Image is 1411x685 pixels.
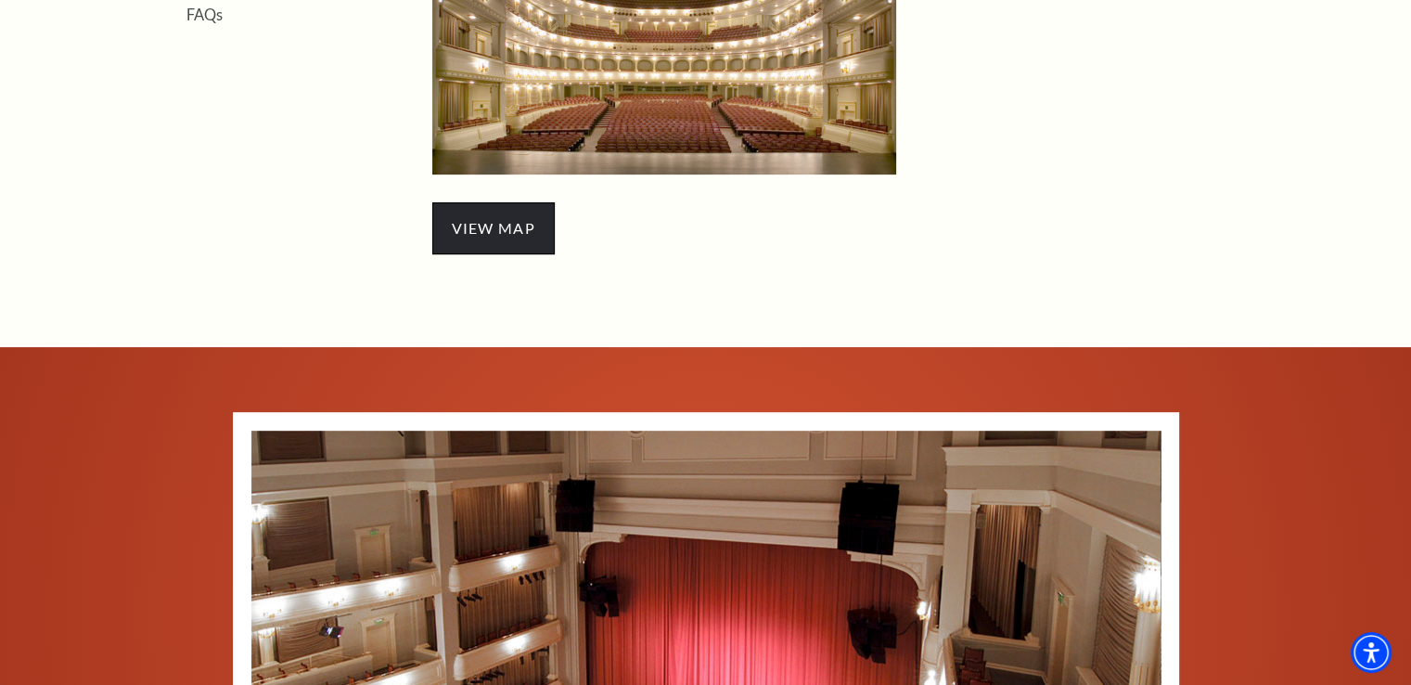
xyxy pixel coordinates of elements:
span: view map [432,202,555,254]
a: view map - open in a new tab [432,216,555,238]
a: FAQs [186,6,223,23]
div: Accessibility Menu [1351,632,1392,673]
a: Upper Gallery Seatin - open in a new tab [432,15,896,36]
